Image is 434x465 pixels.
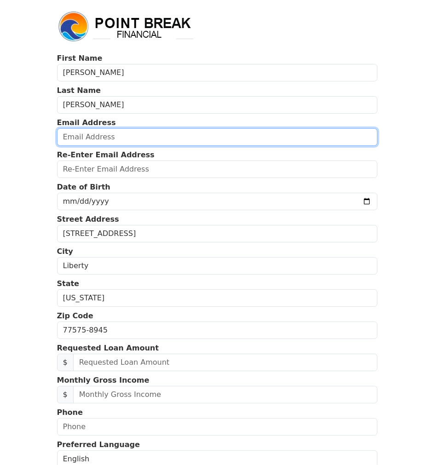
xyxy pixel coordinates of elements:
strong: Street Address [57,215,119,224]
img: logo.png [57,10,195,43]
input: Re-Enter Email Address [57,161,377,178]
input: Street Address [57,225,377,242]
input: Monthly Gross Income [73,386,377,403]
input: Email Address [57,128,377,146]
strong: Phone [57,408,83,417]
input: Last Name [57,96,377,114]
strong: Zip Code [57,311,93,320]
strong: Preferred Language [57,440,140,449]
input: Zip Code [57,321,377,339]
strong: Date of Birth [57,183,110,191]
strong: Last Name [57,86,101,95]
span: $ [57,354,74,371]
strong: Re-Enter Email Address [57,150,155,159]
strong: Email Address [57,118,116,127]
strong: State [57,279,79,288]
strong: First Name [57,54,103,63]
input: City [57,257,377,275]
strong: City [57,247,73,256]
p: Monthly Gross Income [57,375,377,386]
input: Phone [57,418,377,436]
span: $ [57,386,74,403]
input: First Name [57,64,377,81]
strong: Requested Loan Amount [57,344,159,352]
input: Requested Loan Amount [73,354,377,371]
